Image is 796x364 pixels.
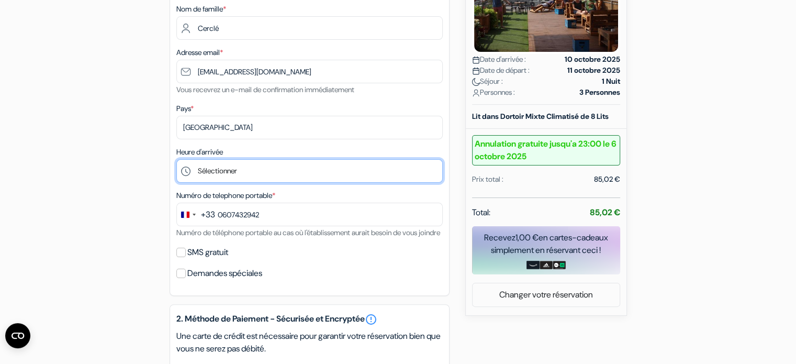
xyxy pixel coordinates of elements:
[567,65,620,76] strong: 11 octobre 2025
[201,208,215,221] div: +33
[176,147,223,158] label: Heure d'arrivée
[472,54,526,65] span: Date d'arrivée :
[594,174,620,185] div: 85,02 €
[5,323,30,348] button: Ouvrir le widget CMP
[472,112,609,121] b: Lit dans Dortoir Mixte Climatisé de 8 Lits
[579,87,620,98] strong: 3 Personnes
[526,261,540,269] img: amazon-card-no-text.png
[472,174,503,185] div: Prix total :
[176,203,443,226] input: 6 12 34 56 78
[472,78,480,86] img: moon.svg
[472,65,530,76] span: Date de départ :
[187,245,228,260] label: SMS gratuit
[187,266,262,281] label: Demandes spéciales
[176,60,443,83] input: Entrer adresse e-mail
[176,47,223,58] label: Adresse email
[176,16,443,40] input: Entrer le nom de famille
[365,313,377,326] a: error_outline
[472,87,515,98] span: Personnes :
[177,203,215,226] button: Change country, selected France (+33)
[565,54,620,65] strong: 10 octobre 2025
[553,261,566,269] img: uber-uber-eats-card.png
[472,76,503,87] span: Séjour :
[176,330,443,355] p: Une carte de crédit est nécessaire pour garantir votre réservation bien que vous ne serez pas déb...
[176,103,194,114] label: Pays
[515,232,539,243] span: 1,00 €
[472,56,480,64] img: calendar.svg
[176,85,354,94] small: Vous recevrez un e-mail de confirmation immédiatement
[472,89,480,97] img: user_icon.svg
[176,190,275,201] label: Numéro de telephone portable
[176,4,226,15] label: Nom de famille
[472,135,620,166] b: Annulation gratuite jusqu'a 23:00 le 6 octobre 2025
[176,228,440,237] small: Numéro de téléphone portable au cas où l'établissement aurait besoin de vous joindre
[473,285,620,305] a: Changer votre réservation
[472,231,620,257] div: Recevez en cartes-cadeaux simplement en réservant ceci !
[176,313,443,326] h5: 2. Méthode de Paiement - Sécurisée et Encryptée
[602,76,620,87] strong: 1 Nuit
[590,207,620,218] strong: 85,02 €
[472,206,490,219] span: Total:
[540,261,553,269] img: adidas-card.png
[472,67,480,75] img: calendar.svg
